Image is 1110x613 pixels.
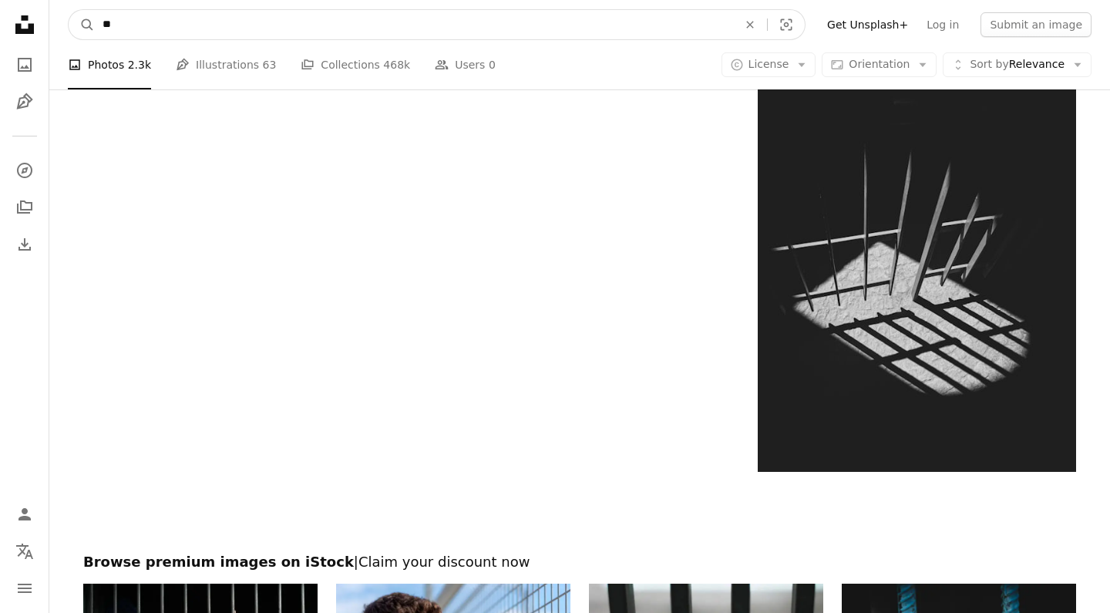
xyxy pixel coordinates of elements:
span: 63 [263,56,277,73]
button: Orientation [822,52,937,77]
span: License [748,58,789,70]
span: Relevance [970,57,1065,72]
a: Get Unsplash+ [818,12,917,37]
a: Download History [9,229,40,260]
a: Collections [9,192,40,223]
button: Visual search [768,10,805,39]
a: Home — Unsplash [9,9,40,43]
a: Log in [917,12,968,37]
button: Language [9,536,40,567]
a: Illustrations 63 [176,40,276,89]
button: Clear [733,10,767,39]
button: Sort byRelevance [943,52,1091,77]
a: Explore [9,155,40,186]
h2: Browse premium images on iStock [83,553,1076,571]
span: 0 [489,56,496,73]
span: Orientation [849,58,910,70]
button: Menu [9,573,40,604]
a: Illustrations [9,86,40,117]
button: Search Unsplash [69,10,95,39]
button: Submit an image [980,12,1091,37]
form: Find visuals sitewide [68,9,806,40]
a: black metal frame in grayscale photography [758,225,1076,239]
a: Users 0 [435,40,496,89]
span: 468k [383,56,410,73]
a: Log in / Sign up [9,499,40,530]
span: | Claim your discount now [354,554,530,570]
a: Collections 468k [301,40,410,89]
button: License [721,52,816,77]
a: Photos [9,49,40,80]
span: Sort by [970,58,1008,70]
